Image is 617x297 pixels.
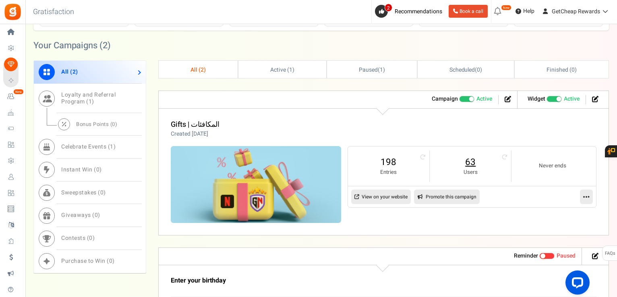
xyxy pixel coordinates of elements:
[520,162,585,170] small: Never ends
[375,5,445,18] a: 2 Recommendations
[438,169,503,176] small: Users
[61,165,102,174] span: Instant Win ( )
[13,89,24,95] em: New
[76,120,117,128] span: Bonus Points ( )
[103,39,108,52] span: 2
[414,190,480,204] a: Promote this campaign
[359,66,378,74] span: Paused
[95,211,98,219] span: 0
[449,66,475,74] span: Scheduled
[61,234,95,242] span: Contests ( )
[171,130,219,138] p: Created [DATE]
[33,41,111,49] h2: Your Campaigns ( )
[72,68,76,76] span: 2
[438,156,503,169] a: 63
[289,66,292,74] span: 1
[351,190,411,204] a: View on your website
[356,156,421,169] a: 198
[112,120,115,128] span: 0
[557,252,576,260] span: Paused
[24,4,83,20] h3: Gratisfaction
[190,66,206,74] span: All ( )
[512,5,538,18] a: Help
[477,66,480,74] span: 0
[89,97,92,106] span: 1
[564,95,580,103] span: Active
[385,4,392,12] span: 2
[432,95,458,103] strong: Campaign
[501,5,511,10] em: New
[109,257,113,265] span: 0
[4,3,22,21] img: Gratisfaction
[521,7,534,15] span: Help
[96,165,100,174] span: 0
[395,7,442,16] span: Recommendations
[110,142,114,151] span: 1
[171,119,219,130] a: Gifts | المكافئات
[270,66,294,74] span: Active ( )
[61,211,100,219] span: Giveaways ( )
[61,142,116,151] span: Celebrate Events ( )
[552,7,600,16] span: GetCheap Rewards
[61,257,115,265] span: Purchase to Win ( )
[201,66,204,74] span: 2
[3,90,22,103] a: New
[571,66,575,74] span: 0
[89,234,93,242] span: 0
[61,188,106,197] span: Sweepstakes ( )
[514,252,538,260] strong: Reminder
[61,91,116,106] span: Loyalty and Referral Program ( )
[476,95,492,103] span: Active
[380,66,383,74] span: 1
[547,66,576,74] span: Finished ( )
[100,188,104,197] span: 0
[522,95,586,104] li: Widget activated
[449,66,482,74] span: ( )
[356,169,421,176] small: Entries
[359,66,385,74] span: ( )
[605,246,615,261] span: FAQs
[528,95,545,103] strong: Widget
[171,277,511,285] h3: Enter your birthday
[449,5,488,18] a: Book a call
[61,68,78,76] span: All ( )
